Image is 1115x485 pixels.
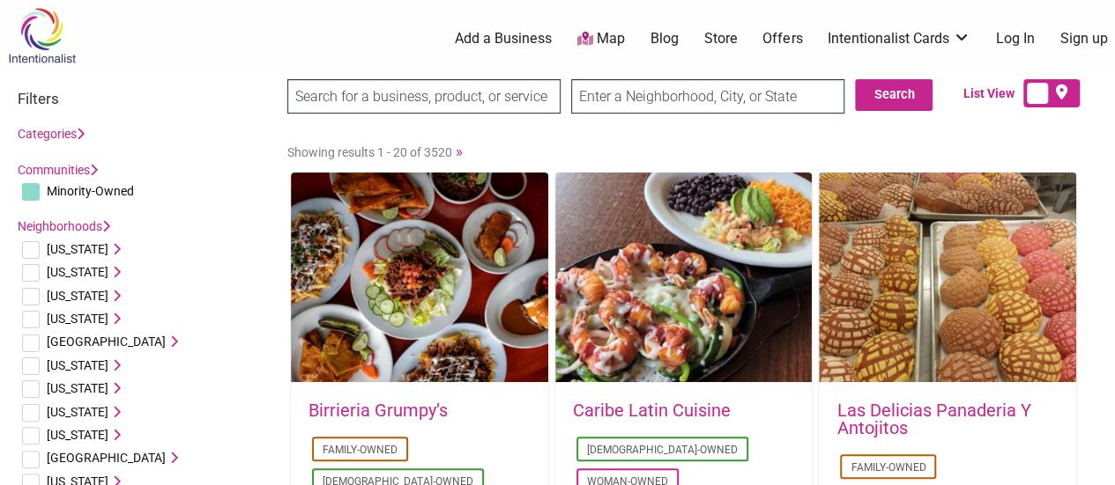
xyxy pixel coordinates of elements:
[836,400,1030,438] a: Las Delicias Panaderia Y Antojitos
[323,444,398,456] a: Family-Owned
[308,400,448,421] a: Birrieria Grumpy’s
[455,29,552,48] a: Add a Business
[18,163,98,177] a: Communities
[47,184,134,198] span: Minority-Owned
[571,79,844,114] input: Enter a Neighborhood, City, or State
[47,334,166,349] span: [GEOGRAPHIC_DATA]
[47,289,108,303] span: [US_STATE]
[18,90,270,107] h3: Filters
[47,381,108,395] span: [US_STATE]
[963,85,1023,103] span: List View
[47,312,108,326] span: [US_STATE]
[587,444,738,456] a: [DEMOGRAPHIC_DATA]-Owned
[650,29,679,48] a: Blog
[47,358,108,372] span: [US_STATE]
[287,79,561,114] input: Search for a business, product, or service
[47,242,108,256] span: [US_STATE]
[47,405,108,419] span: [US_STATE]
[1060,29,1108,48] a: Sign up
[456,143,463,160] a: »
[996,29,1035,48] a: Log In
[703,29,737,48] a: Store
[851,461,925,474] a: Family-Owned
[762,29,802,48] a: Offers
[855,79,933,111] button: Search
[287,145,452,159] span: Showing results 1 - 20 of 3520
[47,265,108,279] span: [US_STATE]
[577,29,625,49] a: Map
[573,400,731,421] a: Caribe Latin Cuisine
[18,219,110,233] a: Neighborhoods
[828,29,970,48] a: Intentionalist Cards
[47,428,108,442] span: [US_STATE]
[18,127,85,141] a: Categories
[47,451,166,465] span: [GEOGRAPHIC_DATA]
